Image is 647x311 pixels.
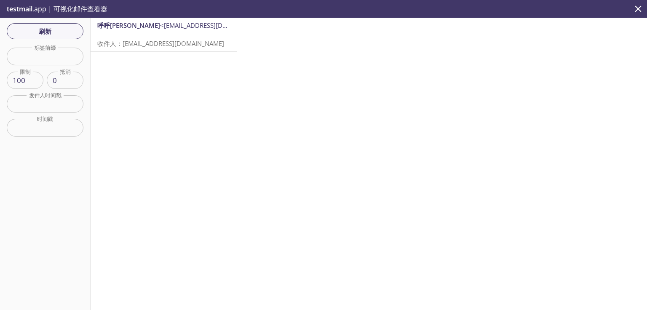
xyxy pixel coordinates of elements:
font: [EMAIL_ADDRESS][DOMAIN_NAME] [123,39,224,48]
nav: 电子邮件 [91,18,237,52]
font: <[EMAIL_ADDRESS][DOMAIN_NAME]> [160,21,269,29]
font: 收件人： [97,39,123,48]
font: .app | 可视化邮件查看器 [32,4,107,13]
font: testmail [7,4,32,13]
font: 呼呼[PERSON_NAME] [97,21,160,29]
div: 呼呼[PERSON_NAME]<[EMAIL_ADDRESS][DOMAIN_NAME]>收件人：[EMAIL_ADDRESS][DOMAIN_NAME] [91,18,237,51]
font: 刷新 [39,27,51,35]
button: 刷新 [7,23,83,39]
